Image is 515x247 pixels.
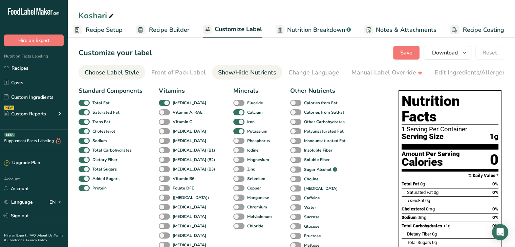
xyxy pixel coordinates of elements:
div: Front of Pack Label [151,68,206,77]
b: Iron [247,119,255,125]
span: Notes & Attachments [376,25,436,35]
b: [MEDICAL_DATA] [173,214,206,220]
b: Total Carbohydrates [92,147,132,153]
b: Trans Fat [92,119,110,125]
span: Download [432,49,458,57]
b: Insoluble Fiber [304,147,332,153]
span: 0% [492,190,498,195]
span: 0g [425,198,430,203]
b: Chromium [247,204,267,210]
div: 0 [490,151,498,169]
span: Total Sugars [407,240,431,245]
span: Saturated Fat [407,190,433,195]
span: Serving Size [402,133,444,141]
b: Polyunsaturated Fat [304,128,344,134]
div: Upgrade Plan [4,160,40,166]
a: FAQ . [29,233,38,238]
span: Fat [407,198,424,203]
b: Calories from SatFat [304,109,344,115]
span: 0% [492,223,498,228]
b: Dietary Fiber [92,157,117,163]
b: Calories from Fat [304,100,338,106]
span: Customize Label [215,25,262,34]
b: Vitamin C [173,119,192,125]
b: Cholesterol [92,128,115,134]
h1: Customize your label [79,47,152,59]
div: Amount Per Serving [402,151,460,157]
b: Saturated Fat [92,109,120,115]
div: Other Nutrients [290,86,348,95]
div: Standard Components [79,86,143,95]
h1: Nutrition Facts [402,93,498,125]
b: [MEDICAL_DATA] [173,204,206,210]
span: Recipe Builder [149,25,190,35]
span: Sodium [402,215,416,220]
div: BETA [4,133,15,137]
span: 0mg [417,215,426,220]
span: Dietary Fiber [407,231,431,237]
span: Cholesterol [402,206,425,211]
b: [MEDICAL_DATA] (B1) [173,147,215,153]
span: 0g [434,190,438,195]
button: Save [393,46,420,60]
b: Calcium [247,109,263,115]
button: Hire an Expert [4,35,64,46]
div: Custom Reports [4,110,46,117]
span: Total Fat [402,181,419,186]
b: Sodium [92,138,107,144]
span: 0% [492,206,498,211]
b: Selenium [247,176,265,182]
b: Choline [304,176,319,182]
span: Save [400,49,412,57]
span: 0% [492,181,498,186]
b: Manganese [247,195,269,201]
a: Privacy Policy [26,238,47,243]
span: 0g [432,240,437,245]
b: Caffeine [304,195,320,201]
span: Recipe Costing [463,25,504,35]
div: Manual Label Override [351,68,423,77]
i: Trans [407,198,418,203]
b: Potassium [247,128,267,134]
div: EN [49,198,64,206]
div: NEW [4,106,14,110]
div: Koshari [79,9,115,22]
span: Reset [482,49,497,57]
b: [MEDICAL_DATA] (B3) [173,166,215,172]
span: 0% [492,215,498,220]
span: Recipe Setup [86,25,123,35]
a: Recipe Setup [73,22,123,38]
div: Vitamins [159,86,217,95]
b: Other Carbohydrates [304,119,345,125]
a: Recipe Costing [450,22,504,38]
b: Iodine [247,147,259,153]
b: [MEDICAL_DATA] [173,138,206,144]
b: [MEDICAL_DATA] [173,232,206,239]
section: % Daily Value * [402,172,498,180]
b: ([MEDICAL_DATA]) [173,195,209,201]
span: 0mg [426,206,435,211]
b: Sucrose [304,214,320,220]
a: Nutrition Breakdown [276,22,351,38]
a: Hire an Expert . [4,233,28,238]
b: [MEDICAL_DATA] [173,128,206,134]
span: 0g [432,231,437,237]
b: Chloride [247,223,263,229]
a: Terms & Conditions . [4,233,63,243]
b: Copper [247,185,261,191]
div: 1 Serving Per Container [402,126,498,133]
b: Phosphorus [247,138,270,144]
div: Open Intercom Messenger [492,224,508,240]
b: Vitamin B6 [173,176,194,182]
b: Zinc [247,166,255,172]
span: 0g [420,181,425,186]
span: 1g [490,133,498,141]
a: Language [4,196,33,208]
a: About Us . [38,233,54,238]
a: Notes & Attachments [364,22,436,38]
b: Monounsaturated Fat [304,138,346,144]
b: [MEDICAL_DATA] [304,185,338,192]
b: Magnesium [247,157,269,163]
b: Fluoride [247,100,263,106]
b: Molybdenum [247,214,272,220]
